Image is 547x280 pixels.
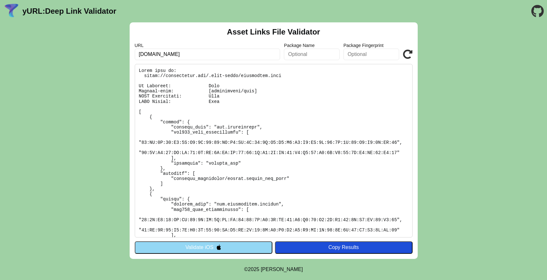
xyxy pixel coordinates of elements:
input: Optional [284,49,340,60]
input: Optional [343,49,399,60]
input: Required [135,49,280,60]
button: Copy Results [275,241,413,253]
a: yURL:Deep Link Validator [22,7,116,16]
span: 2025 [248,267,260,272]
img: appleIcon.svg [216,245,221,250]
label: Package Name [284,43,340,48]
footer: © [244,259,303,280]
label: Package Fingerprint [343,43,399,48]
label: URL [135,43,280,48]
img: yURL Logo [3,3,20,19]
h2: Asset Links File Validator [227,27,320,36]
pre: Lorem ipsu do: sitam://consectetur.adi/.elit-seddo/eiusmodtem.inci Ut Laboreet: Dolo Magnaal-enim... [135,64,413,237]
button: Validate iOS [135,241,272,253]
div: Copy Results [278,245,409,250]
a: Michael Ibragimchayev's Personal Site [261,267,303,272]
